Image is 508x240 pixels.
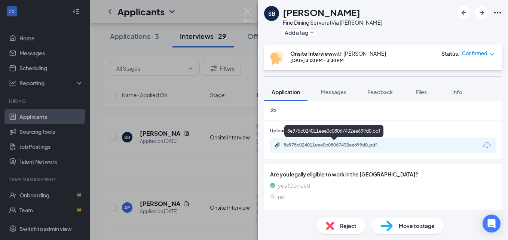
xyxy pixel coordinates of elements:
div: Status : [441,50,460,57]
span: down [489,52,495,57]
div: SB [268,10,275,17]
div: 8e975c024011eee0c08067432ee699d0.pdf [284,142,388,148]
button: ArrowRight [475,6,489,19]
div: Open Intercom Messenger [483,215,501,233]
span: 35 [270,105,496,114]
span: Feedback [367,89,393,95]
button: PlusAdd a tag [283,28,316,36]
span: Confirmed [462,50,487,57]
svg: Ellipses [493,8,502,17]
span: Messages [321,89,346,95]
span: yes (Correct) [278,181,310,190]
span: no [278,193,284,201]
svg: Paperclip [275,142,281,148]
svg: Download [483,141,492,150]
div: 8e975c024011eee0c08067432ee699d0.pdf [284,125,383,137]
span: Info [452,89,462,95]
span: Upload Resume [270,127,304,135]
svg: Plus [310,30,314,35]
span: Application [272,89,300,95]
span: Are you legally eligible to work in the [GEOGRAPHIC_DATA]? [270,170,496,178]
button: ArrowLeftNew [457,6,471,19]
h1: [PERSON_NAME] [283,6,360,19]
b: Onsite Interview [290,50,333,57]
svg: ArrowLeftNew [459,8,468,17]
div: Fine Dining Server at Via [PERSON_NAME] [283,19,382,26]
span: Files [416,89,427,95]
span: Reject [340,222,356,230]
svg: ArrowRight [477,8,486,17]
div: [DATE] 3:00 PM - 3:30 PM [290,57,386,64]
span: Move to stage [399,222,435,230]
div: with [PERSON_NAME] [290,50,386,57]
a: Paperclip8e975c024011eee0c08067432ee699d0.pdf [275,142,396,149]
